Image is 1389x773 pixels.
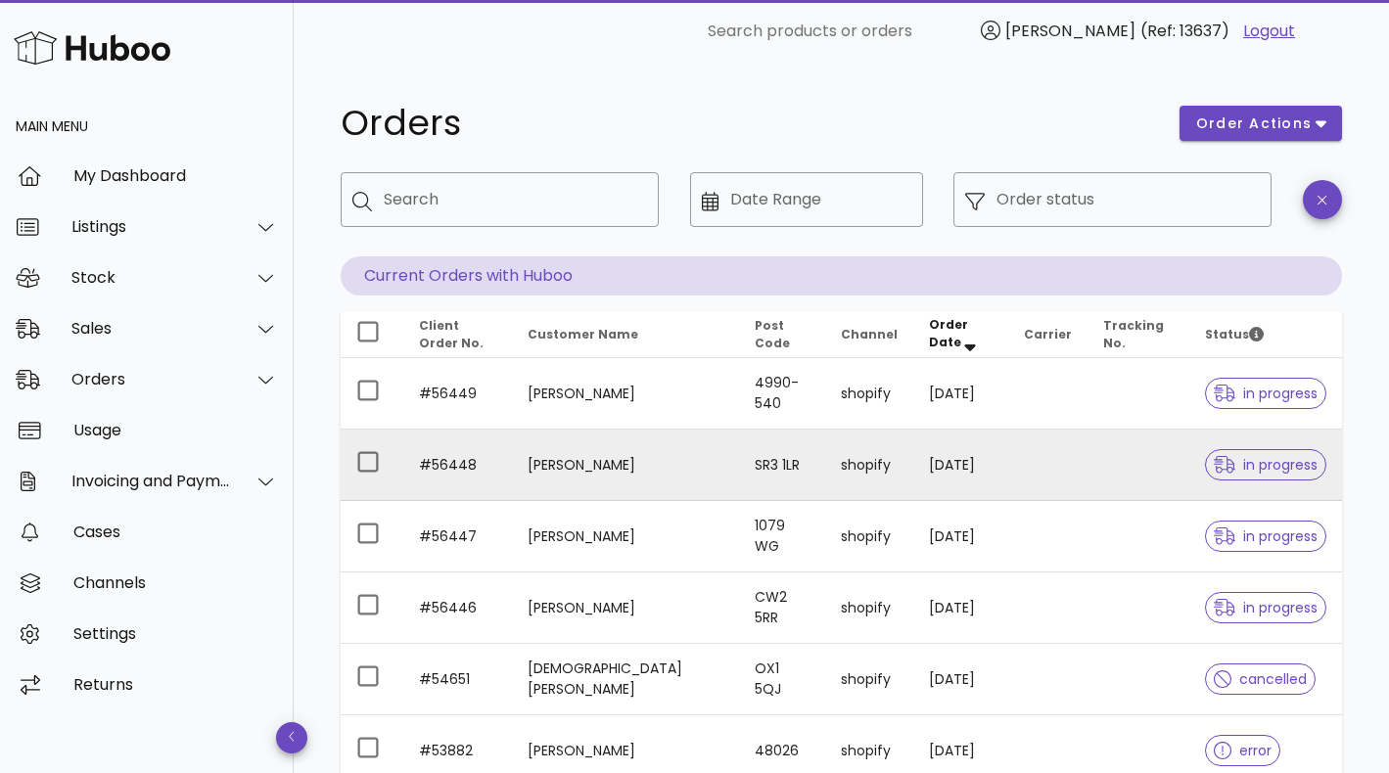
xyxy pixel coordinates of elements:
[1214,386,1318,400] span: in progress
[1195,114,1313,134] span: order actions
[825,572,913,644] td: shopify
[341,106,1156,141] h1: Orders
[71,319,231,338] div: Sales
[71,472,231,490] div: Invoicing and Payments
[73,573,278,592] div: Channels
[1214,744,1272,757] span: error
[341,256,1342,296] p: Current Orders with Huboo
[73,675,278,694] div: Returns
[739,572,824,644] td: CW2 5RR
[1214,529,1318,543] span: in progress
[1008,311,1088,358] th: Carrier
[403,572,512,644] td: #56446
[825,311,913,358] th: Channel
[403,430,512,501] td: #56448
[14,26,170,68] img: Huboo Logo
[1214,458,1318,472] span: in progress
[419,317,484,351] span: Client Order No.
[755,317,790,351] span: Post Code
[403,311,512,358] th: Client Order No.
[512,572,740,644] td: [PERSON_NAME]
[825,358,913,430] td: shopify
[73,421,278,439] div: Usage
[512,311,740,358] th: Customer Name
[71,268,231,287] div: Stock
[1088,311,1189,358] th: Tracking No.
[825,501,913,572] td: shopify
[71,370,231,388] div: Orders
[73,166,278,185] div: My Dashboard
[913,430,1008,501] td: [DATE]
[512,644,740,715] td: [DEMOGRAPHIC_DATA][PERSON_NAME]
[512,358,740,430] td: [PERSON_NAME]
[403,644,512,715] td: #54651
[913,572,1008,644] td: [DATE]
[1189,311,1342,358] th: Status
[739,430,824,501] td: SR3 1LR
[403,358,512,430] td: #56449
[1024,326,1072,342] span: Carrier
[1180,106,1342,141] button: order actions
[1214,601,1318,614] span: in progress
[825,430,913,501] td: shopify
[403,501,512,572] td: #56447
[1214,672,1307,686] span: cancelled
[739,501,824,572] td: 1079 WG
[739,644,824,715] td: OX1 5QJ
[512,430,740,501] td: [PERSON_NAME]
[841,326,898,342] span: Channel
[1103,317,1164,351] span: Tracking No.
[1205,326,1264,342] span: Status
[73,523,278,541] div: Cases
[71,217,231,236] div: Listings
[1005,20,1135,42] span: [PERSON_NAME]
[512,501,740,572] td: [PERSON_NAME]
[73,624,278,643] div: Settings
[913,358,1008,430] td: [DATE]
[929,316,968,350] span: Order Date
[913,501,1008,572] td: [DATE]
[739,358,824,430] td: 4990-540
[528,326,638,342] span: Customer Name
[739,311,824,358] th: Post Code
[1243,20,1295,43] a: Logout
[825,644,913,715] td: shopify
[913,644,1008,715] td: [DATE]
[913,311,1008,358] th: Order Date: Sorted descending. Activate to remove sorting.
[1140,20,1229,42] span: (Ref: 13637)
